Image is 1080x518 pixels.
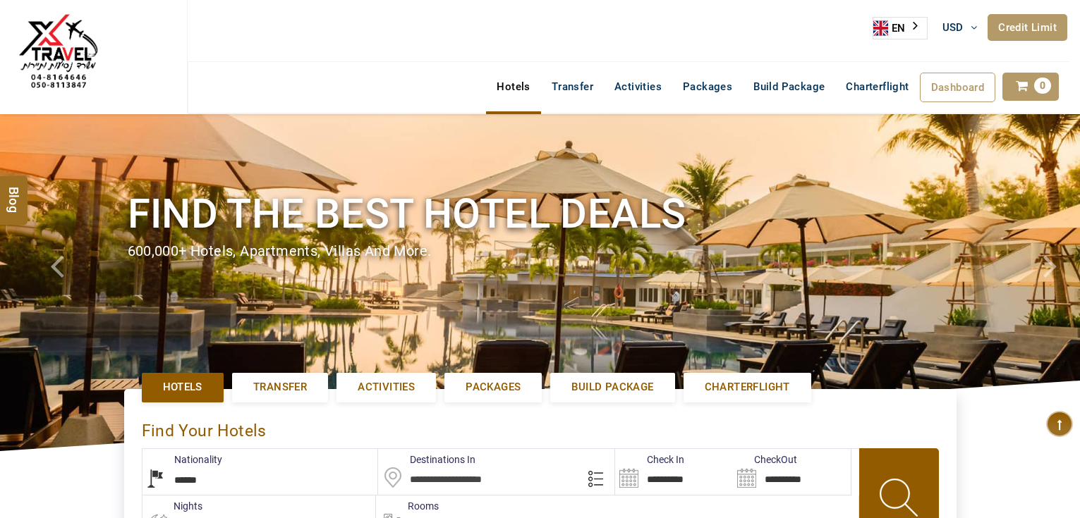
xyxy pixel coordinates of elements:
span: 0 [1034,78,1051,94]
label: nights [142,499,202,513]
span: Build Package [571,380,653,395]
a: Activities [604,73,672,101]
label: Nationality [142,452,222,467]
a: Charterflight [835,73,919,101]
span: Charterflight [705,380,790,395]
input: Search [615,449,733,495]
span: Packages [466,380,521,395]
span: Dashboard [931,81,985,94]
div: Find Your Hotels [142,407,939,448]
label: Rooms [376,499,439,513]
input: Search [733,449,851,495]
a: Charterflight [684,373,811,402]
aside: Language selected: English [873,17,928,39]
a: EN [873,18,927,39]
a: Packages [672,73,743,101]
div: Language [873,17,928,39]
h1: Find the best hotel deals [128,187,953,240]
a: Activities [336,373,436,402]
label: Destinations In [378,452,475,467]
span: Activities [358,380,415,395]
span: Charterflight [846,80,909,93]
span: Blog [5,186,23,198]
a: Transfer [232,373,328,402]
div: 600,000+ hotels, apartments, villas and more. [128,241,953,261]
a: Credit Limit [988,14,1067,41]
a: Hotels [486,73,540,101]
a: Hotels [142,373,224,402]
a: Packages [444,373,542,402]
a: 0 [1002,73,1059,101]
span: USD [942,21,964,34]
label: CheckOut [733,452,797,467]
a: Transfer [541,73,604,101]
span: Transfer [253,380,307,395]
img: The Royal Line Holidays [11,6,106,101]
a: Build Package [743,73,835,101]
label: Check In [615,452,684,467]
a: Build Package [550,373,674,402]
span: Hotels [163,380,202,395]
